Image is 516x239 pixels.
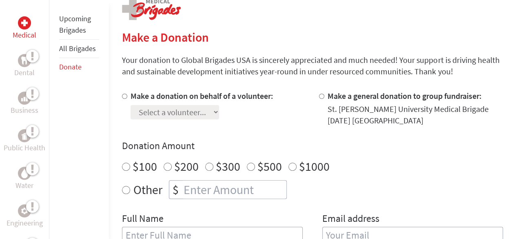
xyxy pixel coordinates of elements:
[59,40,99,58] li: All Brigades
[7,204,43,229] a: EngineeringEngineering
[59,62,82,71] a: Donate
[169,181,182,199] div: $
[174,159,199,174] label: $200
[16,180,33,191] p: Water
[11,92,38,116] a: BusinessBusiness
[216,159,240,174] label: $300
[7,217,43,229] p: Engineering
[59,10,99,40] li: Upcoming Brigades
[4,142,45,154] p: Public Health
[18,92,31,105] div: Business
[18,204,31,217] div: Engineering
[131,91,273,101] label: Make a donation on behalf of a volunteer:
[122,54,503,77] p: Your donation to Global Brigades USA is sincerely appreciated and much needed! Your support is dr...
[18,167,31,180] div: Water
[59,14,91,35] a: Upcoming Brigades
[122,139,503,152] h4: Donation Amount
[4,129,45,154] a: Public HealthPublic Health
[13,16,36,41] a: MedicalMedical
[322,212,379,227] label: Email address
[59,44,96,53] a: All Brigades
[21,95,28,101] img: Business
[21,168,28,178] img: Water
[18,54,31,67] div: Dental
[133,180,162,199] label: Other
[16,167,33,191] a: WaterWater
[21,208,28,214] img: Engineering
[182,181,286,199] input: Enter Amount
[59,58,99,76] li: Donate
[328,103,503,126] div: St. [PERSON_NAME] University Medical Brigade [DATE] [GEOGRAPHIC_DATA]
[257,159,282,174] label: $500
[18,16,31,29] div: Medical
[133,159,157,174] label: $100
[14,67,35,78] p: Dental
[13,29,36,41] p: Medical
[21,20,28,26] img: Medical
[328,91,482,101] label: Make a general donation to group fundraiser:
[21,56,28,64] img: Dental
[21,132,28,140] img: Public Health
[122,30,503,45] h2: Make a Donation
[14,54,35,78] a: DentalDental
[299,159,330,174] label: $1000
[11,105,38,116] p: Business
[122,212,164,227] label: Full Name
[18,129,31,142] div: Public Health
